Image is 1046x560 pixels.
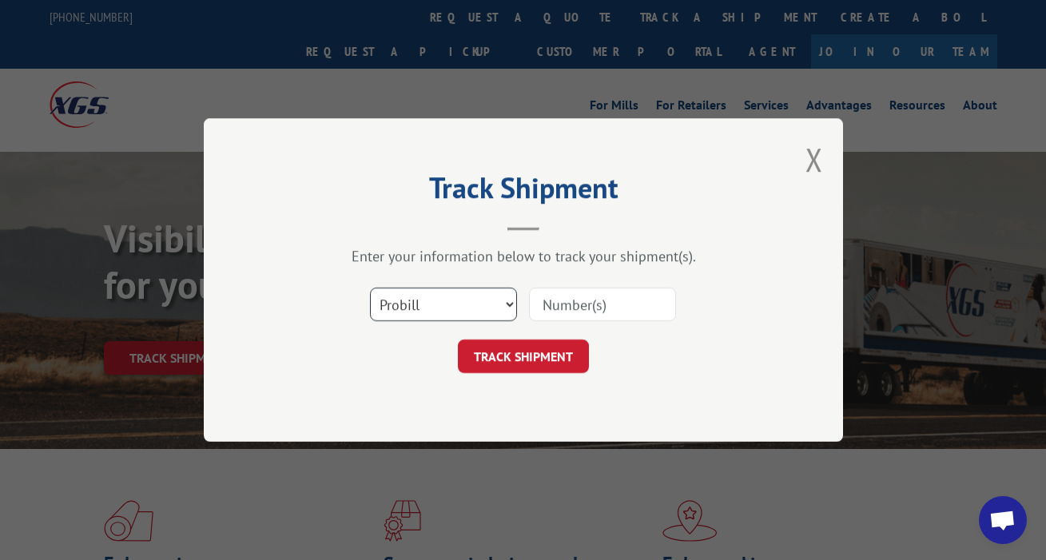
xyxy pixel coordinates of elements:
[458,340,589,373] button: TRACK SHIPMENT
[979,496,1027,544] a: Open chat
[805,138,823,181] button: Close modal
[284,177,763,207] h2: Track Shipment
[529,288,676,321] input: Number(s)
[284,247,763,265] div: Enter your information below to track your shipment(s).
